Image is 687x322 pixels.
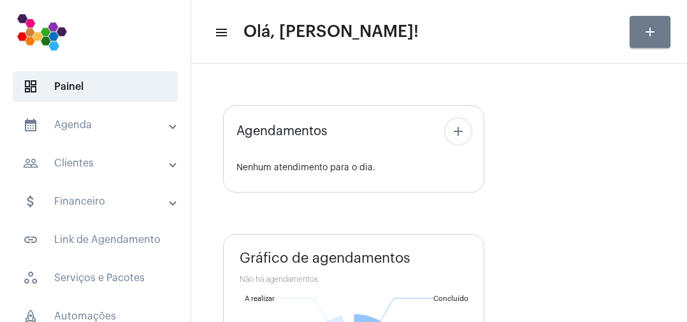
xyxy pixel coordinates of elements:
[23,232,38,247] mat-icon: sidenav icon
[240,251,410,266] span: Gráfico de agendamentos
[236,124,328,138] span: Agendamentos
[433,295,468,302] text: Concluído
[236,163,471,173] div: Nenhum atendimento para o dia.
[23,117,170,133] mat-panel-title: Agenda
[23,79,38,94] span: sidenav icon
[214,25,227,40] mat-icon: sidenav icon
[8,186,191,217] mat-expansion-panel-header: sidenav iconFinanceiro
[243,22,419,42] span: Olá, [PERSON_NAME]!
[23,117,38,133] mat-icon: sidenav icon
[13,224,178,255] span: Link de Agendamento
[23,270,38,286] span: sidenav icon
[8,148,191,179] mat-expansion-panel-header: sidenav iconClientes
[23,156,38,171] mat-icon: sidenav icon
[451,124,466,139] mat-icon: add
[245,295,275,302] text: A realizar
[23,194,170,209] mat-panel-title: Financeiro
[23,194,38,209] mat-icon: sidenav icon
[13,71,178,102] span: Painel
[8,110,191,140] mat-expansion-panel-header: sidenav iconAgenda
[642,24,658,40] mat-icon: add
[10,6,73,57] img: 7bf4c2a9-cb5a-6366-d80e-59e5d4b2024a.png
[23,156,170,171] mat-panel-title: Clientes
[13,263,178,293] span: Serviços e Pacotes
